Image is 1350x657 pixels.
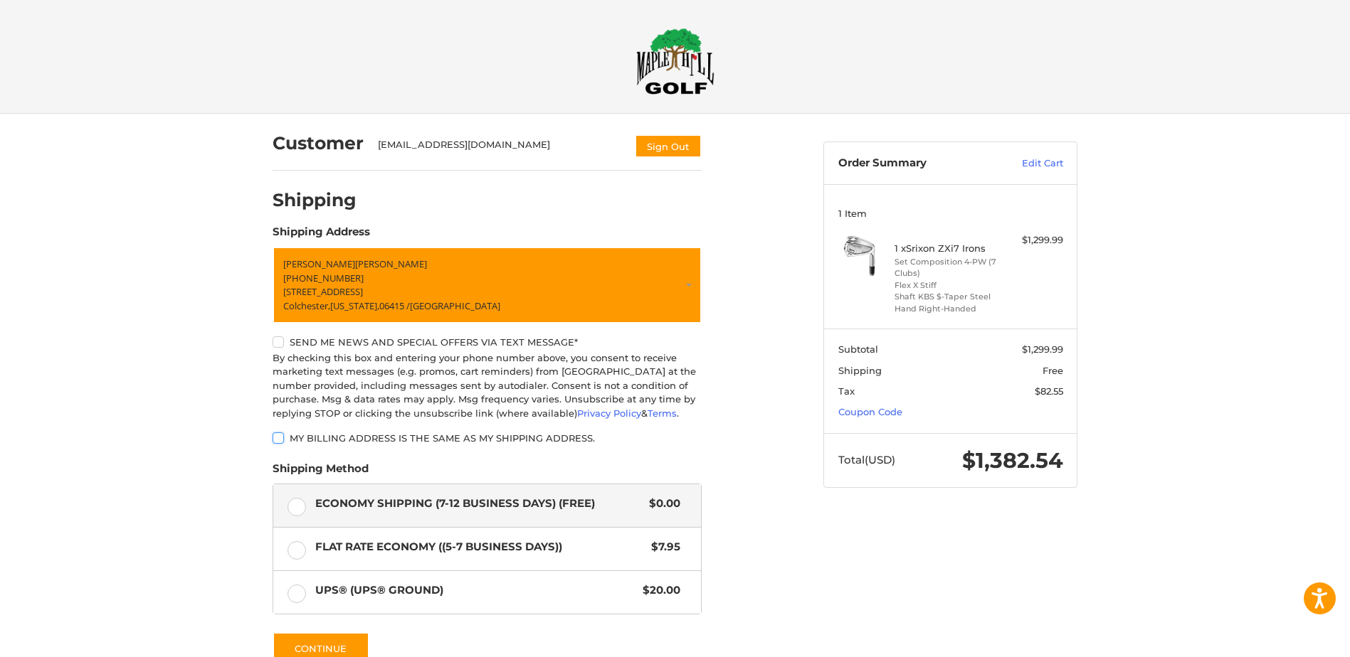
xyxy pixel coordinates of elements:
span: $0.00 [642,496,680,512]
img: Maple Hill Golf [636,28,714,95]
a: Edit Cart [991,156,1063,171]
a: Privacy Policy [577,407,641,419]
a: Coupon Code [838,406,902,417]
span: 06415 / [379,299,410,312]
h3: 1 Item [838,208,1063,219]
span: UPS® (UPS® Ground) [315,582,636,599]
legend: Shipping Method [273,461,369,484]
div: $1,299.99 [1007,233,1063,247]
span: [GEOGRAPHIC_DATA] [410,299,500,312]
span: Tax [838,385,855,397]
label: My billing address is the same as my shipping address. [273,432,702,444]
span: Total (USD) [838,453,895,466]
legend: Shipping Address [273,224,370,247]
span: Shipping [838,365,882,376]
label: Send me news and special offers via text message* [273,336,702,348]
span: $1,382.54 [962,447,1063,474]
li: Set Composition 4-PW (7 Clubs) [895,256,1003,279]
h3: Order Summary [838,156,991,171]
li: Shaft KBS $-Taper Steel [895,291,1003,303]
span: Subtotal [838,343,878,355]
span: $20.00 [636,582,680,599]
div: [EMAIL_ADDRESS][DOMAIN_NAME] [378,138,621,158]
h2: Shipping [273,189,357,211]
span: Colchester, [283,299,330,312]
span: $1,299.99 [1022,343,1063,355]
div: By checking this box and entering your phone number above, you consent to receive marketing text ... [273,351,702,421]
li: Hand Right-Handed [895,303,1003,315]
span: $7.95 [644,539,680,555]
span: [PHONE_NUMBER] [283,272,364,284]
button: Sign Out [635,134,702,158]
span: Economy Shipping (7-12 Business Days) (Free) [315,496,643,512]
li: Flex X Stiff [895,279,1003,292]
span: $82.55 [1035,385,1063,397]
h4: 1 x Srixon ZXi7 Irons [895,242,1003,254]
span: [STREET_ADDRESS] [283,285,363,298]
span: [PERSON_NAME] [355,257,427,270]
a: Terms [648,407,677,419]
span: [US_STATE], [330,299,379,312]
span: [PERSON_NAME] [283,257,355,270]
h2: Customer [273,132,364,154]
span: Free [1043,365,1063,376]
span: Flat Rate Economy ((5-7 Business Days)) [315,539,645,555]
a: Enter or select a different address [273,247,702,324]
